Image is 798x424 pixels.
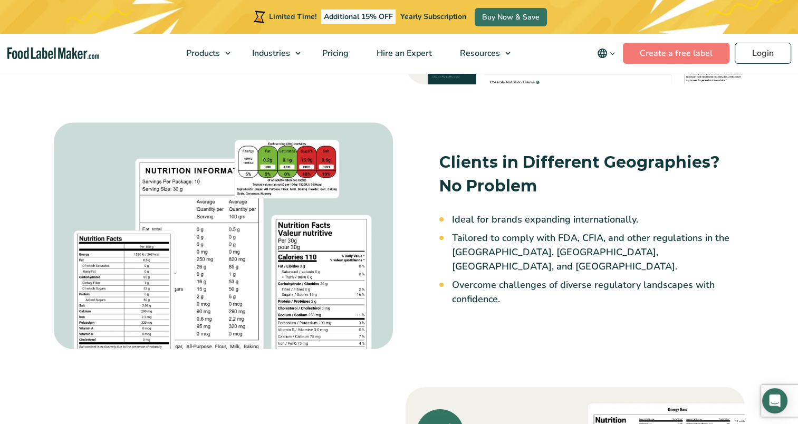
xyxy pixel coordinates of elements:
[457,47,501,59] span: Resources
[269,12,316,22] span: Limited Time!
[452,278,745,306] li: Overcome challenges of diverse regulatory landscapes with confidence.
[475,8,547,26] a: Buy Now & Save
[183,47,221,59] span: Products
[321,9,396,24] span: Additional 15% OFF
[452,231,745,274] li: Tailored to comply with FDA, CFIA, and other regulations in the [GEOGRAPHIC_DATA], [GEOGRAPHIC_DA...
[735,43,791,64] a: Login
[446,34,516,73] a: Resources
[623,43,729,64] a: Create a free label
[363,34,444,73] a: Hire an Expert
[238,34,306,73] a: Industries
[439,150,745,198] h3: Clients in Different Geographies? No Problem
[54,122,393,350] img: Four nutrition facts labels for different countries.
[172,34,236,73] a: Products
[319,47,350,59] span: Pricing
[400,12,466,22] span: Yearly Subscription
[452,213,745,227] li: Ideal for brands expanding internationally.
[309,34,360,73] a: Pricing
[373,47,433,59] span: Hire an Expert
[762,388,787,413] div: Open Intercom Messenger
[249,47,291,59] span: Industries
